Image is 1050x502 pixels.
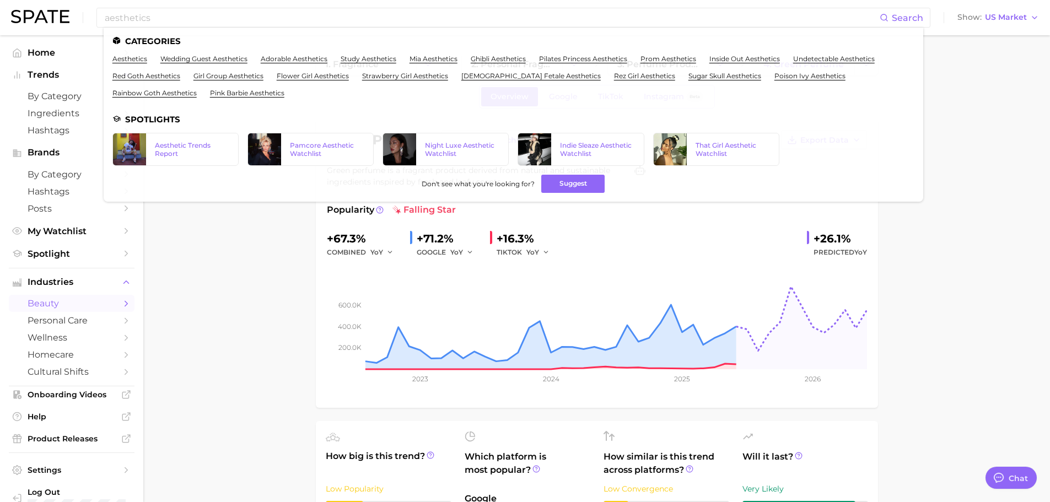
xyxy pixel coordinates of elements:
a: That Girl Aesthetic Watchlist [653,133,779,166]
a: aesthetics [112,55,147,63]
a: Pamcore Aesthetic Watchlist [247,133,374,166]
a: Hashtags [9,122,134,139]
a: sugar skull aesthetics [688,72,761,80]
div: +71.2% [417,230,481,247]
div: Very Likely [742,482,868,495]
li: Categories [112,36,914,46]
div: Night Luxe Aesthetic Watchlist [425,141,499,158]
a: Spotlight [9,245,134,262]
span: Posts [28,203,116,214]
span: Onboarding Videos [28,390,116,400]
span: Industries [28,277,116,287]
span: Search [892,13,923,23]
a: prom aesthetics [640,55,696,63]
span: Popularity [327,203,374,217]
a: by Category [9,166,134,183]
a: adorable aesthetics [261,55,327,63]
span: Will it last? [742,450,868,477]
div: That Girl Aesthetic Watchlist [696,141,770,158]
a: red goth aesthetics [112,72,180,80]
div: Pamcore Aesthetic Watchlist [290,141,364,158]
span: Hashtags [28,186,116,197]
span: Settings [28,465,116,475]
a: personal care [9,312,134,329]
a: rez girl aesthetics [614,72,675,80]
span: Which platform is most popular? [465,450,590,487]
a: cultural shifts [9,363,134,380]
div: Low Convergence [604,482,729,495]
button: Industries [9,274,134,290]
a: rainbow goth aesthetics [112,89,197,97]
span: by Category [28,91,116,101]
button: YoY [450,246,474,259]
a: Onboarding Videos [9,386,134,403]
a: My Watchlist [9,223,134,240]
a: girl group aesthetics [193,72,263,80]
div: GOOGLE [417,246,481,259]
div: +67.3% [327,230,401,247]
span: My Watchlist [28,226,116,236]
span: Predicted [814,246,867,259]
img: SPATE [11,10,69,23]
span: by Category [28,169,116,180]
a: strawberry girl aesthetics [362,72,448,80]
li: Spotlights [112,115,914,124]
span: cultural shifts [28,366,116,377]
span: How big is this trend? [326,450,451,477]
tspan: 2026 [805,375,821,383]
span: Home [28,47,116,58]
a: wellness [9,329,134,346]
a: Aesthetic Trends Report [112,133,239,166]
span: personal care [28,315,116,326]
button: ShowUS Market [955,10,1042,25]
a: study aesthetics [341,55,396,63]
a: Hashtags [9,183,134,200]
span: How similar is this trend across platforms? [604,450,729,477]
input: Search here for a brand, industry, or ingredient [104,8,880,27]
span: wellness [28,332,116,343]
a: pink barbie aesthetics [210,89,284,97]
a: beauty [9,295,134,312]
span: US Market [985,14,1027,20]
a: Settings [9,462,134,478]
a: wedding guest aesthetics [160,55,247,63]
span: falling star [392,203,456,217]
tspan: 2024 [542,375,559,383]
span: Help [28,412,116,422]
a: flower girl aesthetics [277,72,349,80]
span: YoY [450,247,463,257]
div: combined [327,246,401,259]
div: TIKTOK [497,246,557,259]
a: Product Releases [9,430,134,447]
div: Low Popularity [326,482,451,495]
span: Hashtags [28,125,116,136]
a: ghibli aesthetics [471,55,526,63]
div: +16.3% [497,230,557,247]
span: Ingredients [28,108,116,118]
span: YoY [370,247,383,257]
span: homecare [28,349,116,360]
a: Night Luxe Aesthetic Watchlist [383,133,509,166]
a: undetectable aesthetics [793,55,875,63]
a: Home [9,44,134,61]
a: [DEMOGRAPHIC_DATA] fetale aesthetics [461,72,601,80]
span: Log Out [28,487,140,497]
tspan: 2025 [674,375,690,383]
img: falling star [392,206,401,214]
a: inside out aesthetics [709,55,780,63]
span: YoY [526,247,539,257]
a: homecare [9,346,134,363]
a: mia aesthetics [410,55,457,63]
button: YoY [526,246,550,259]
span: Don't see what you're looking for? [422,180,535,188]
a: poison ivy aesthetics [774,72,846,80]
span: YoY [854,248,867,256]
a: Posts [9,200,134,217]
a: pilates princess aesthetics [539,55,627,63]
div: Indie Sleaze Aesthetic Watchlist [560,141,634,158]
a: by Category [9,88,134,105]
button: YoY [370,246,394,259]
button: Brands [9,144,134,161]
a: Ingredients [9,105,134,122]
tspan: 2023 [412,375,428,383]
